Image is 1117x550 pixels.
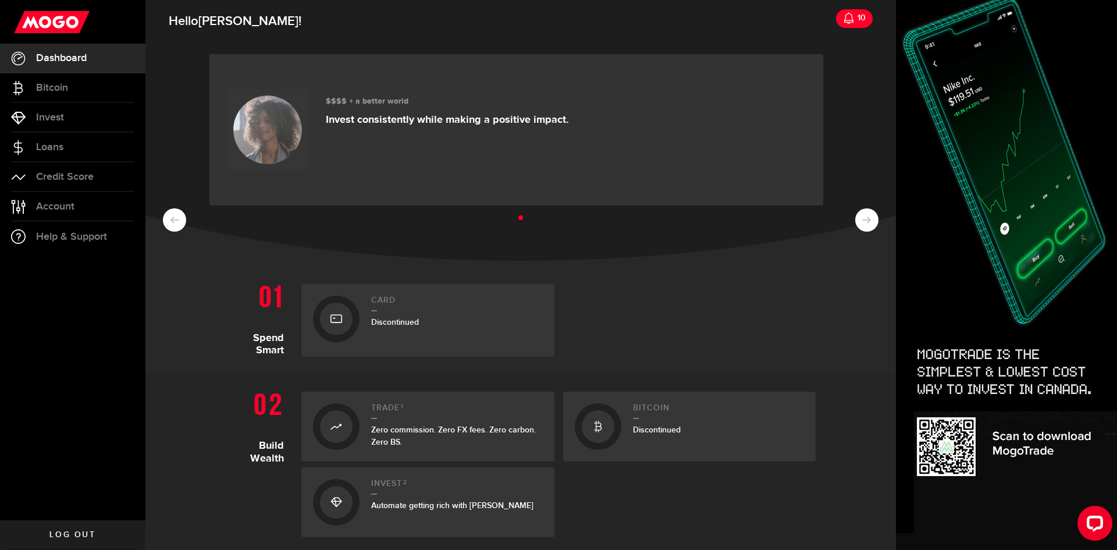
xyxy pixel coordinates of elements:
[301,392,554,462] a: Trade1Zero commission. Zero FX fees. Zero carbon. Zero BS.
[371,317,419,327] span: Discontinued
[371,479,543,495] h2: Invest
[36,232,107,242] span: Help & Support
[36,142,63,152] span: Loans
[855,6,866,30] div: 10
[633,403,805,419] h2: Bitcoin
[1068,501,1117,550] iframe: LiveChat chat widget
[633,425,681,435] span: Discontinued
[226,386,293,537] h1: Build Wealth
[36,83,68,93] span: Bitcoin
[36,201,74,212] span: Account
[326,97,569,107] h3: $$$$ + a better world
[326,113,569,126] p: Invest consistently while making a positive impact.
[371,403,543,419] h2: Trade
[36,112,64,123] span: Invest
[209,54,823,205] a: $$$$ + a better world Invest consistently while making a positive impact.
[371,296,543,311] h2: Card
[371,501,533,510] span: Automate getting rich with [PERSON_NAME]
[836,9,873,28] a: 10
[49,531,95,539] span: Log out
[301,284,554,357] a: CardDiscontinued
[198,13,298,29] span: [PERSON_NAME]
[401,403,404,410] sup: 1
[301,467,554,537] a: Invest2Automate getting rich with [PERSON_NAME]
[36,172,94,182] span: Credit Score
[169,9,301,34] span: Hello !
[371,425,536,447] span: Zero commission. Zero FX fees. Zero carbon. Zero BS.
[36,53,87,63] span: Dashboard
[226,278,293,357] h1: Spend Smart
[563,392,816,462] a: BitcoinDiscontinued
[403,479,407,486] sup: 2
